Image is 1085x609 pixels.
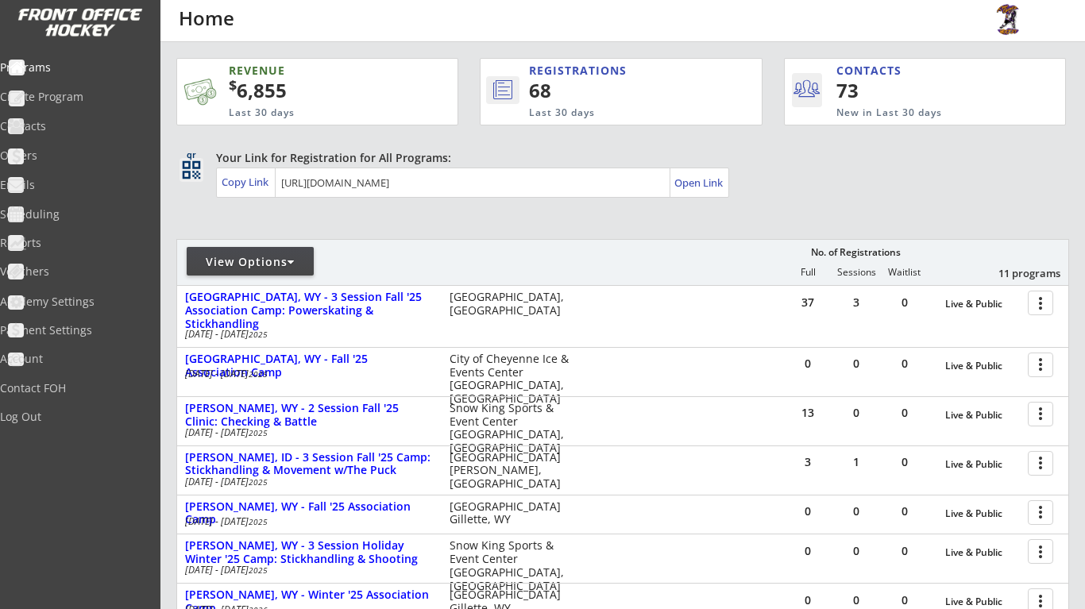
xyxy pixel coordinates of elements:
div: 11 programs [978,266,1060,280]
button: more_vert [1028,291,1053,315]
div: [DATE] - [DATE] [185,517,428,526]
div: Your Link for Registration for All Programs: [216,150,1020,166]
div: 0 [881,407,929,418]
div: 0 [881,595,929,606]
div: 0 [832,407,880,418]
button: more_vert [1028,500,1053,525]
button: more_vert [1028,451,1053,476]
div: [PERSON_NAME], ID - 3 Session Fall '25 Camp: Stickhandling & Movement w/The Puck [185,451,433,478]
div: Copy Link [222,175,272,189]
div: Last 30 days [229,106,387,120]
button: more_vert [1028,353,1053,377]
button: more_vert [1028,402,1053,426]
sup: $ [229,75,237,94]
div: [PERSON_NAME], WY - 2 Session Fall '25 Clinic: Checking & Battle [185,402,433,429]
div: 0 [881,545,929,557]
div: [GEOGRAPHIC_DATA], [GEOGRAPHIC_DATA] [450,291,574,318]
em: 2025 [249,565,268,576]
div: Live & Public [945,596,1020,607]
div: 0 [881,506,929,517]
div: View Options [187,254,314,270]
em: 2025 [249,516,268,527]
div: Live & Public [945,547,1020,558]
div: No. of Registrations [806,247,905,258]
button: qr_code [180,158,203,182]
div: Snow King Sports & Event Center [GEOGRAPHIC_DATA], [GEOGRAPHIC_DATA] [450,539,574,592]
div: 3 [832,297,880,308]
a: Open Link [674,172,724,194]
div: Waitlist [880,267,928,278]
div: [PERSON_NAME], WY - 3 Session Holiday Winter '25 Camp: Stickhandling & Shooting [185,539,433,566]
div: Full [784,267,832,278]
div: [GEOGRAPHIC_DATA], WY - 3 Session Fall '25 Association Camp: Powerskating & Stickhandling [185,291,433,330]
em: 2025 [249,368,268,380]
div: Open Link [674,176,724,190]
div: qr [181,150,200,160]
div: [GEOGRAPHIC_DATA] Gillette, WY [450,500,574,527]
div: 0 [784,506,832,517]
div: 0 [881,297,929,308]
div: Live & Public [945,360,1020,372]
div: [DATE] - [DATE] [185,565,428,575]
div: [DATE] - [DATE] [185,369,428,379]
div: Live & Public [945,410,1020,421]
div: [DATE] - [DATE] [185,428,428,437]
div: Last 30 days [529,106,696,120]
div: Live & Public [945,508,1020,519]
em: 2025 [249,427,268,438]
div: 0 [784,358,832,369]
div: Live & Public [945,459,1020,470]
div: [GEOGRAPHIC_DATA], WY - Fall '25 Association Camp [185,353,433,380]
div: City of Cheyenne Ice & Events Center [GEOGRAPHIC_DATA], [GEOGRAPHIC_DATA] [450,353,574,406]
div: 0 [881,358,929,369]
div: 0 [832,506,880,517]
div: 3 [784,457,832,468]
div: 0 [784,545,832,557]
div: 6,855 [229,77,407,104]
em: 2025 [249,476,268,488]
div: 68 [529,77,708,104]
div: 0 [832,595,880,606]
div: 1 [832,457,880,468]
div: [DATE] - [DATE] [185,330,428,339]
button: more_vert [1028,539,1053,564]
div: 0 [784,595,832,606]
div: 37 [784,297,832,308]
div: REGISTRATIONS [529,63,692,79]
em: 2025 [249,329,268,340]
div: 0 [881,457,929,468]
div: 0 [832,545,880,557]
div: [DATE] - [DATE] [185,477,428,487]
div: Snow King Sports & Event Center [GEOGRAPHIC_DATA], [GEOGRAPHIC_DATA] [450,402,574,455]
div: [PERSON_NAME], WY - Fall '25 Association Camp [185,500,433,527]
div: REVENUE [229,63,387,79]
div: [GEOGRAPHIC_DATA] [PERSON_NAME], [GEOGRAPHIC_DATA] [450,451,574,491]
div: CONTACTS [836,63,909,79]
div: New in Last 30 days [836,106,991,120]
div: 0 [832,358,880,369]
div: Sessions [832,267,880,278]
div: Live & Public [945,299,1020,310]
div: 73 [836,77,934,104]
div: 13 [784,407,832,418]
